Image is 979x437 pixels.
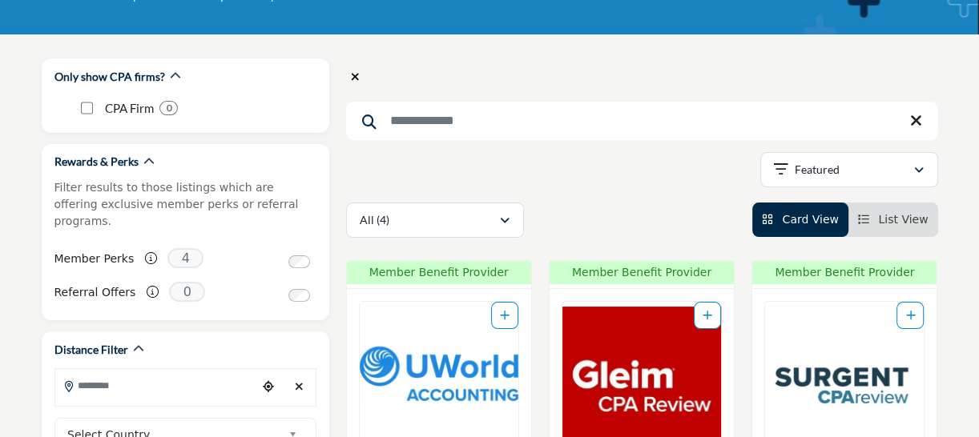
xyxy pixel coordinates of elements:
span: List View [878,213,928,226]
div: 0 Results For CPA Firm [159,101,178,115]
h2: Only show CPA firms? [54,69,165,85]
span: 4 [167,248,203,268]
span: Member Benefit Provider [352,264,526,281]
p: CPA Firm: CPA Firm [104,99,153,118]
input: CPA Firm checkbox [81,102,94,114]
input: Switch to Referral Offers [288,289,311,302]
li: List View [848,202,938,237]
button: Featured [760,152,938,187]
div: Choose your current location [256,370,280,404]
span: Member Benefit Provider [757,264,932,281]
p: Filter results to those listings which are offering exclusive member perks or referral programs. [54,179,316,230]
span: Card View [782,213,838,226]
p: Featured [795,162,840,178]
span: Member Benefit Provider [554,264,729,281]
span: 0 [169,282,205,302]
li: Card View [752,202,848,237]
a: View Card [762,213,839,226]
a: View List [858,213,929,226]
div: Clear search location [288,370,311,404]
input: Switch to Member Perks [288,255,311,268]
h2: Distance Filter [54,342,128,358]
h2: Rewards & Perks [54,154,139,170]
button: All (4) [346,202,524,238]
label: Member Perks [54,245,135,273]
a: Add To List [905,309,915,322]
a: Add To List [500,309,510,322]
a: Add To List [703,309,712,322]
label: Referral Offers [54,279,136,307]
b: 0 [166,102,171,114]
i: Clear search location [351,71,360,82]
input: Search Keyword [346,102,938,140]
input: Search Location [55,370,257,401]
p: All (4) [360,212,389,228]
